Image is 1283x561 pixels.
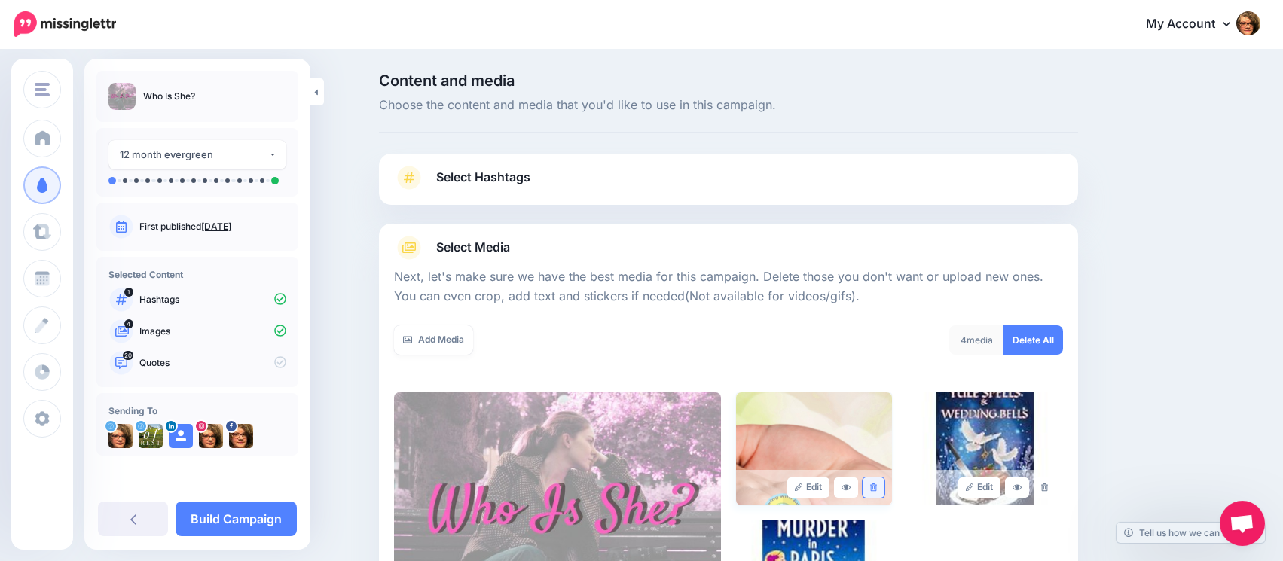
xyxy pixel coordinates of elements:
[1131,6,1260,43] a: My Account
[201,221,231,232] a: [DATE]
[108,424,133,448] img: rt2R0eA_-5013.jpg
[436,167,530,188] span: Select Hashtags
[139,220,286,233] p: First published
[961,334,967,346] span: 4
[108,83,136,110] img: 5ae0b25158beb17d4854c4aaf297cbde_thumb.jpg
[199,424,223,448] img: 315319709_1160824934870520_1597083743734574836_n-bsa127361.jpg
[139,356,286,370] p: Quotes
[123,351,133,360] span: 20
[143,89,195,104] p: Who Is She?
[1117,523,1265,543] a: Tell us how we can improve
[787,477,830,498] a: Edit
[958,477,1001,498] a: Edit
[379,96,1078,115] span: Choose the content and media that you'd like to use in this campaign.
[394,267,1063,306] p: Next, let's make sure we have the best media for this campaign. Delete those you don't want or up...
[394,236,1063,260] a: Select Media
[736,392,892,505] img: 1228e6d80429fd8bf3eb9c660f5c7930_large.jpg
[108,140,286,169] button: 12 month evergreen
[1003,325,1063,355] a: Delete All
[379,73,1078,88] span: Content and media
[35,83,50,96] img: menu.png
[120,146,268,163] div: 12 month evergreen
[1220,501,1265,546] a: Open chat
[124,288,133,297] span: 1
[124,319,133,328] span: 4
[139,325,286,338] p: Images
[907,392,1063,505] img: d2437895e7d95e45d3d938c459698948_large.jpg
[108,405,286,416] h4: Sending To
[394,325,473,355] a: Add Media
[139,293,286,306] p: Hashtags
[169,424,193,448] img: user_default_image.png
[229,424,253,448] img: 17155761_1310060105716412_3320283783565325103_n-bsa112986.jpg
[108,269,286,280] h4: Selected Content
[14,11,116,37] img: Missinglettr
[394,166,1063,205] a: Select Hashtags
[436,237,510,258] span: Select Media
[949,325,1004,355] div: media
[139,424,163,448] img: m0P200KY-34430.jpg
